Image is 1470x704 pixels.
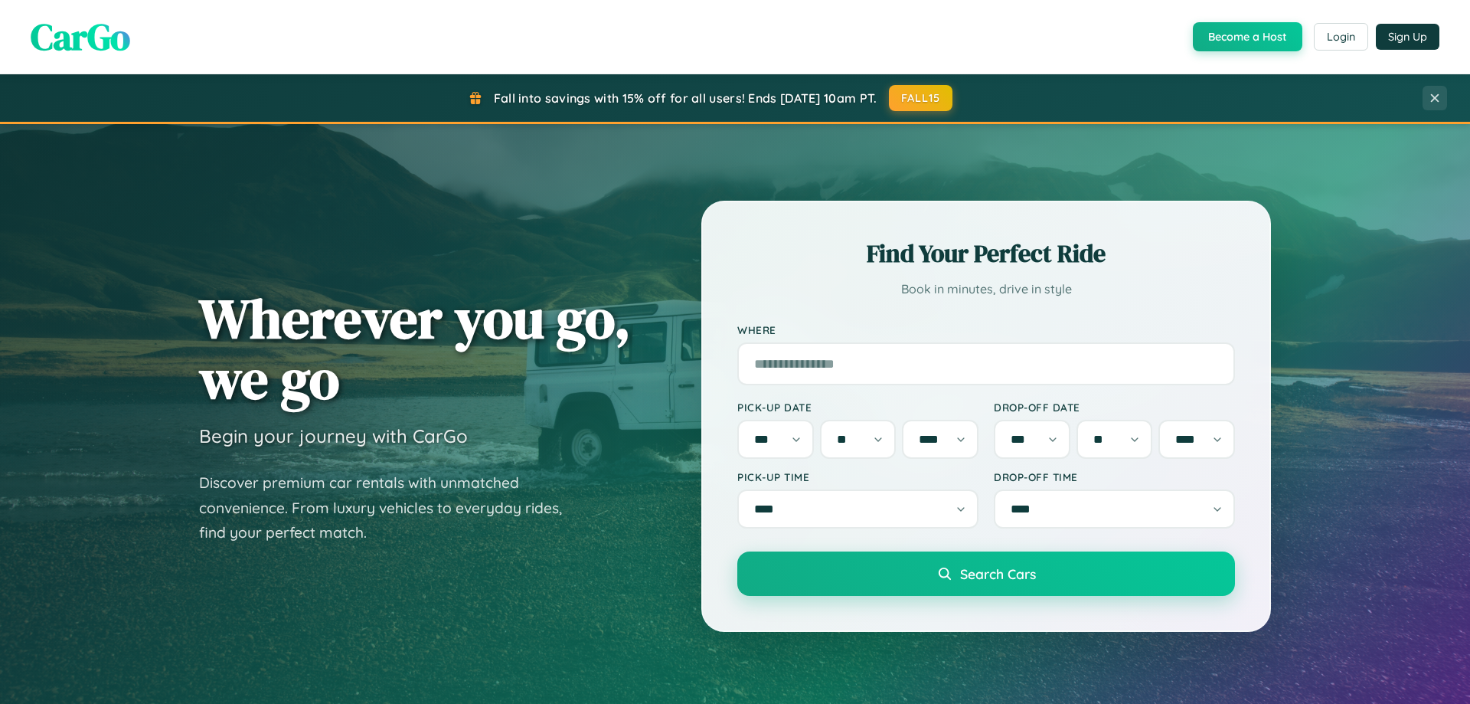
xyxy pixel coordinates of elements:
p: Discover premium car rentals with unmatched convenience. From luxury vehicles to everyday rides, ... [199,470,582,545]
p: Book in minutes, drive in style [737,278,1235,300]
label: Pick-up Date [737,401,978,414]
h2: Find Your Perfect Ride [737,237,1235,270]
label: Where [737,323,1235,336]
span: CarGo [31,11,130,62]
span: Fall into savings with 15% off for all users! Ends [DATE] 10am PT. [494,90,877,106]
button: Search Cars [737,552,1235,596]
span: Search Cars [960,565,1036,582]
button: FALL15 [889,85,953,111]
h1: Wherever you go, we go [199,288,631,409]
label: Drop-off Date [994,401,1235,414]
label: Drop-off Time [994,470,1235,483]
button: Sign Up [1376,24,1439,50]
label: Pick-up Time [737,470,978,483]
h3: Begin your journey with CarGo [199,424,468,447]
button: Login [1314,23,1368,51]
button: Become a Host [1193,22,1302,51]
